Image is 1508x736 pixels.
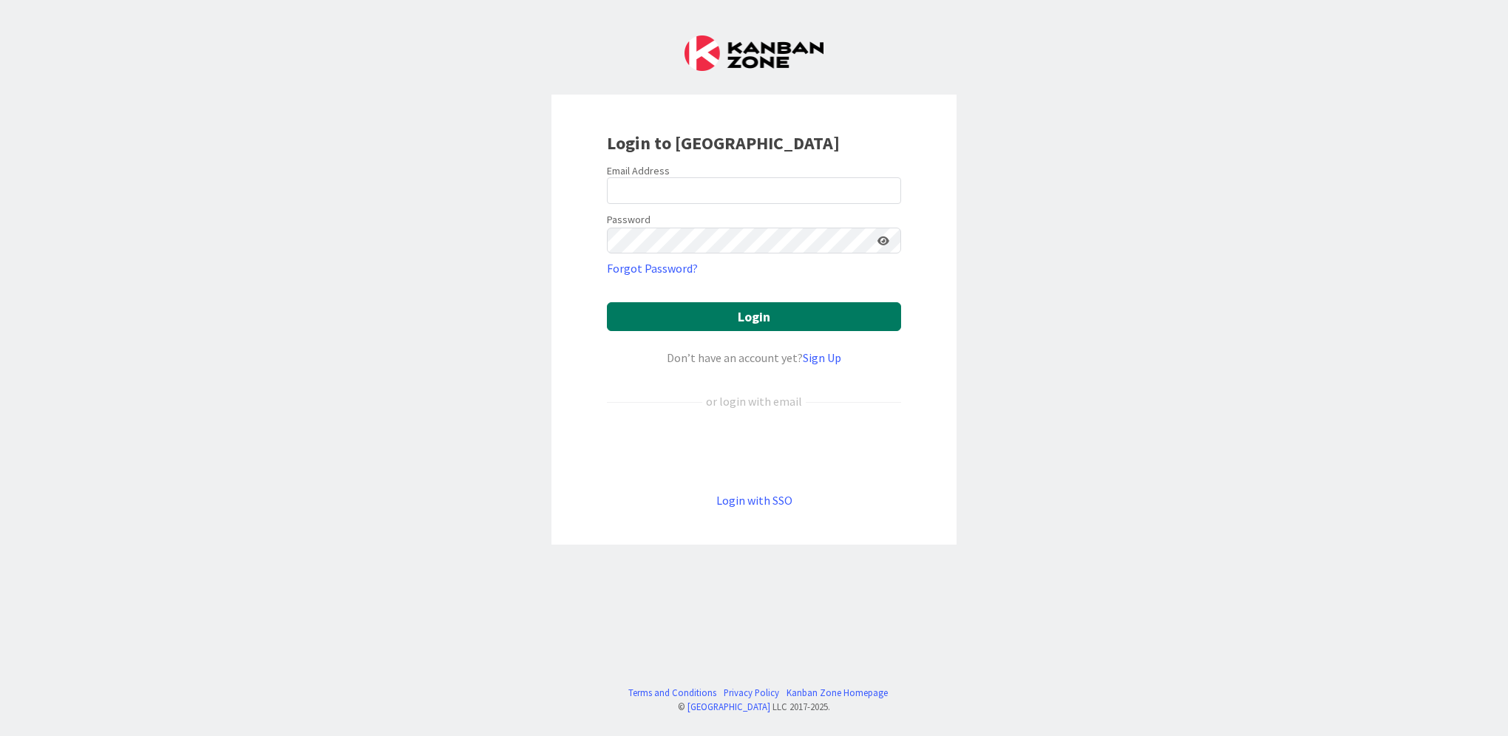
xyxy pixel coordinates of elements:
[621,700,888,714] div: © LLC 2017- 2025 .
[685,35,823,71] img: Kanban Zone
[716,493,792,508] a: Login with SSO
[607,132,840,154] b: Login to [GEOGRAPHIC_DATA]
[687,701,770,712] a: [GEOGRAPHIC_DATA]
[607,259,698,277] a: Forgot Password?
[724,686,779,700] a: Privacy Policy
[607,212,651,228] label: Password
[600,435,908,467] iframe: Pulsante Accedi con Google
[607,302,901,331] button: Login
[787,686,888,700] a: Kanban Zone Homepage
[607,349,901,367] div: Don’t have an account yet?
[702,392,806,410] div: or login with email
[628,686,716,700] a: Terms and Conditions
[607,164,670,177] label: Email Address
[803,350,841,365] a: Sign Up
